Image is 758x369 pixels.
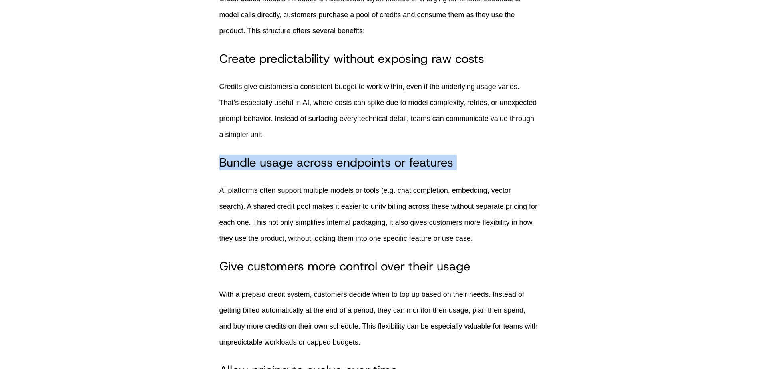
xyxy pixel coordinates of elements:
p: Credits give customers a consistent budget to work within, even if the underlying usage varies. T... [219,79,539,143]
h3: Create predictability without exposing raw costs [219,52,539,66]
h3: Bundle usage across endpoints or features [219,155,539,170]
p: AI platforms often support multiple models or tools (e.g. chat completion, embedding, vector sear... [219,183,539,246]
p: With a prepaid credit system, customers decide when to top up based on their needs. Instead of ge... [219,286,539,350]
h3: Give customers more control over their usage [219,259,539,274]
